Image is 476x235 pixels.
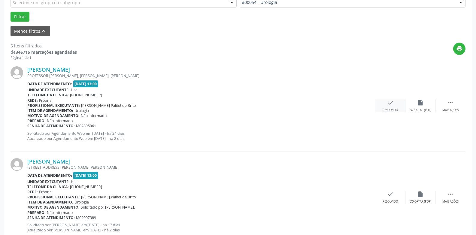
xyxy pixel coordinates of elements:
div: Mais ações [442,108,459,112]
b: Profissional executante: [27,194,80,200]
span: Não informado [47,210,73,215]
span: Hse [71,87,77,92]
b: Motivo de agendamento: [27,205,80,210]
div: [STREET_ADDRESS][PERSON_NAME][PERSON_NAME] [27,165,375,170]
img: img [11,158,23,171]
span: M02895061 [76,123,96,128]
b: Senha de atendimento: [27,123,75,128]
div: Exportar (PDF) [410,108,431,112]
b: Unidade executante: [27,87,70,92]
button: print [453,43,465,55]
i:  [447,99,454,106]
span: [PERSON_NAME] Palitot de Brito [81,194,136,200]
b: Rede: [27,98,38,103]
button: Menos filtroskeyboard_arrow_up [11,26,50,36]
a: [PERSON_NAME] [27,66,70,73]
strong: 346715 marcações agendadas [16,49,77,55]
div: Resolvido [383,200,398,204]
b: Data de atendimento: [27,173,72,178]
p: Solicitado por [PERSON_NAME] em [DATE] - há 17 dias Atualizado por [PERSON_NAME] em [DATE] - há 2... [27,222,375,233]
b: Profissional executante: [27,103,80,108]
span: Não informado [81,113,107,118]
b: Item de agendamento: [27,108,73,113]
b: Rede: [27,189,38,194]
b: Preparo: [27,118,46,123]
span: Hse [71,179,77,184]
div: de [11,49,77,55]
div: Exportar (PDF) [410,200,431,204]
b: Item de agendamento: [27,200,73,205]
span: [PHONE_NUMBER] [70,92,102,98]
i: check [387,191,394,197]
b: Motivo de agendamento: [27,113,80,118]
i: check [387,99,394,106]
i: keyboard_arrow_up [40,28,47,34]
i: print [456,45,463,52]
span: [DATE] 13:00 [73,80,99,87]
div: Resolvido [383,108,398,112]
span: Não informado [47,118,73,123]
p: Solicitado por Agendamento Web em [DATE] - há 24 dias Atualizado por Agendamento Web em [DATE] - ... [27,131,375,141]
b: Senha de atendimento: [27,215,75,220]
span: Própria [39,189,52,194]
span: Urologia [74,108,89,113]
div: Página 1 de 1 [11,55,77,60]
b: Unidade executante: [27,179,70,184]
span: Urologia [74,200,89,205]
b: Telefone da clínica: [27,184,69,189]
b: Preparo: [27,210,46,215]
button: Filtrar [11,12,29,22]
b: Telefone da clínica: [27,92,69,98]
b: Data de atendimento: [27,81,72,86]
i: insert_drive_file [417,99,424,106]
span: [PERSON_NAME] Palitot de Brito [81,103,136,108]
div: 6 itens filtrados [11,43,77,49]
span: [PHONE_NUMBER] [70,184,102,189]
span: Própria [39,98,52,103]
span: [DATE] 13:00 [73,172,99,179]
i:  [447,191,454,197]
a: [PERSON_NAME] [27,158,70,165]
img: img [11,66,23,79]
div: Mais ações [442,200,459,204]
span: Solicitado por [PERSON_NAME]. [81,205,135,210]
div: PROFESSOR [PERSON_NAME], [PERSON_NAME], [PERSON_NAME] [27,73,375,78]
i: insert_drive_file [417,191,424,197]
span: M02907389 [76,215,96,220]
